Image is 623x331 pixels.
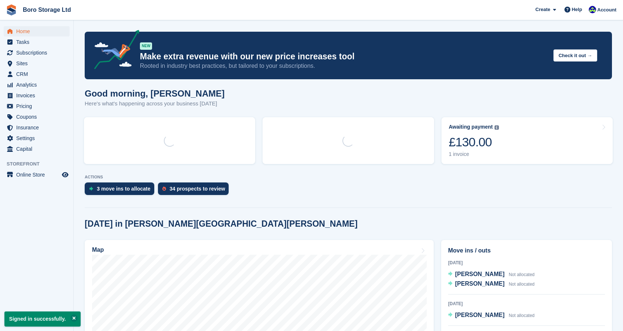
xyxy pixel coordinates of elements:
p: Here's what's happening across your business [DATE] [85,100,225,108]
span: [PERSON_NAME] [455,271,504,277]
div: Awaiting payment [449,124,493,130]
img: Tobie Hillier [589,6,596,13]
a: menu [4,144,70,154]
span: Settings [16,133,60,143]
a: [PERSON_NAME] Not allocated [448,279,535,289]
p: Rooted in industry best practices, but tailored to your subscriptions. [140,62,548,70]
a: menu [4,69,70,79]
a: menu [4,90,70,101]
span: Storefront [7,160,73,168]
button: Check it out → [553,49,597,62]
h2: Map [92,247,104,253]
img: stora-icon-8386f47178a22dfd0bd8f6a31ec36ba5ce8667c1dd55bd0f319d3a0aa187defe.svg [6,4,17,15]
h1: Good morning, [PERSON_NAME] [85,88,225,98]
a: Boro Storage Ltd [20,4,74,16]
a: [PERSON_NAME] Not allocated [448,311,535,320]
span: Pricing [16,101,60,111]
span: CRM [16,69,60,79]
span: [PERSON_NAME] [455,312,504,318]
span: Capital [16,144,60,154]
a: menu [4,26,70,36]
div: 34 prospects to review [170,186,225,192]
span: Sites [16,58,60,69]
div: £130.00 [449,135,499,150]
span: Not allocated [509,313,535,318]
a: menu [4,112,70,122]
span: Home [16,26,60,36]
a: [PERSON_NAME] Not allocated [448,270,535,279]
a: 34 prospects to review [158,182,233,199]
a: menu [4,170,70,180]
div: 1 invoice [449,151,499,157]
img: move_ins_to_allocate_icon-fdf77a2bb77ea45bf5b3d319d69a93e2d87916cf1d5bf7949dd705db3b84f3ca.svg [89,187,93,191]
a: Preview store [61,170,70,179]
p: ACTIONS [85,175,612,180]
a: menu [4,58,70,69]
span: [PERSON_NAME] [455,281,504,287]
img: prospect-51fa495bee0391a8d652442698ab0144808aea92771e9ea1ae160a38d050c398.svg [162,187,166,191]
span: Online Store [16,170,60,180]
span: Analytics [16,80,60,90]
a: menu [4,37,70,47]
a: menu [4,80,70,90]
div: [DATE] [448,259,605,266]
span: Coupons [16,112,60,122]
div: NEW [140,42,152,50]
h2: [DATE] in [PERSON_NAME][GEOGRAPHIC_DATA][PERSON_NAME] [85,219,358,229]
span: Not allocated [509,272,535,277]
span: Subscriptions [16,48,60,58]
div: 3 move ins to allocate [97,186,151,192]
span: Help [572,6,582,13]
p: Make extra revenue with our new price increases tool [140,51,548,62]
h2: Move ins / outs [448,246,605,255]
img: icon-info-grey-7440780725fd019a000dd9b08b2336e03edf1995a4989e88bcd33f0948082b44.svg [494,125,499,130]
span: Not allocated [509,282,535,287]
a: menu [4,101,70,111]
span: Account [597,6,616,14]
a: Awaiting payment £130.00 1 invoice [441,117,613,164]
img: price-adjustments-announcement-icon-8257ccfd72463d97f412b2fc003d46551f7dbcb40ab6d574587a9cd5c0d94... [88,30,140,72]
div: [DATE] [448,300,605,307]
a: menu [4,133,70,143]
a: menu [4,122,70,133]
span: Create [535,6,550,13]
span: Invoices [16,90,60,101]
a: 3 move ins to allocate [85,182,158,199]
span: Tasks [16,37,60,47]
p: Signed in successfully. [4,311,81,327]
span: Insurance [16,122,60,133]
a: menu [4,48,70,58]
